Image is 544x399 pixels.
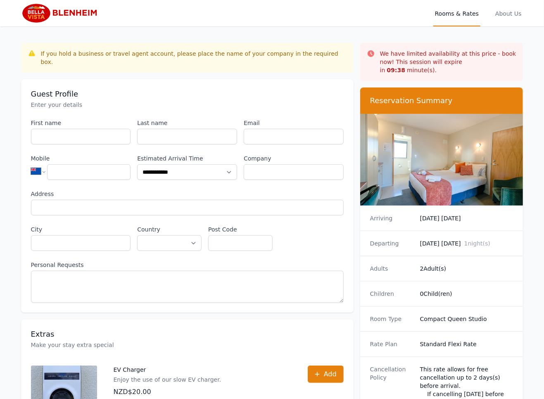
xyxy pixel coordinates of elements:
[370,264,413,273] dt: Adults
[420,214,513,222] dd: [DATE] [DATE]
[420,315,513,323] dd: Compact Queen Studio
[370,214,413,222] dt: Arriving
[208,225,273,234] label: Post Code
[31,89,344,99] h3: Guest Profile
[137,225,202,234] label: Country
[420,239,513,248] dd: [DATE] [DATE]
[31,190,344,198] label: Address
[31,225,131,234] label: City
[360,114,523,205] img: Compact Queen Studio
[137,119,237,127] label: Last name
[31,341,344,349] p: Make your stay extra special
[370,340,413,348] dt: Rate Plan
[114,375,221,384] p: Enjoy the use of our slow EV charger.
[137,154,237,163] label: Estimated Arrival Time
[370,96,513,106] h3: Reservation Summary
[370,239,413,248] dt: Departing
[464,240,490,247] span: 1 night(s)
[41,50,347,66] div: If you hold a business or travel agent account, please place the name of your company in the requ...
[420,290,513,298] dd: 0 Child(ren)
[420,264,513,273] dd: 2 Adult(s)
[324,369,337,379] span: Add
[244,119,344,127] label: Email
[387,67,406,73] strong: 09 : 38
[31,119,131,127] label: First name
[308,366,344,383] button: Add
[21,3,101,23] img: Bella Vista Blenheim
[31,101,344,109] p: Enter your details
[420,340,513,348] dd: Standard Flexi Rate
[244,154,344,163] label: Company
[370,315,413,323] dt: Room Type
[31,261,344,269] label: Personal Requests
[31,154,131,163] label: Mobile
[114,366,221,374] p: EV Charger
[380,50,517,74] p: We have limited availability at this price - book now! This session will expire in minute(s).
[114,387,221,397] p: NZD$20.00
[370,290,413,298] dt: Children
[31,329,344,339] h3: Extras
